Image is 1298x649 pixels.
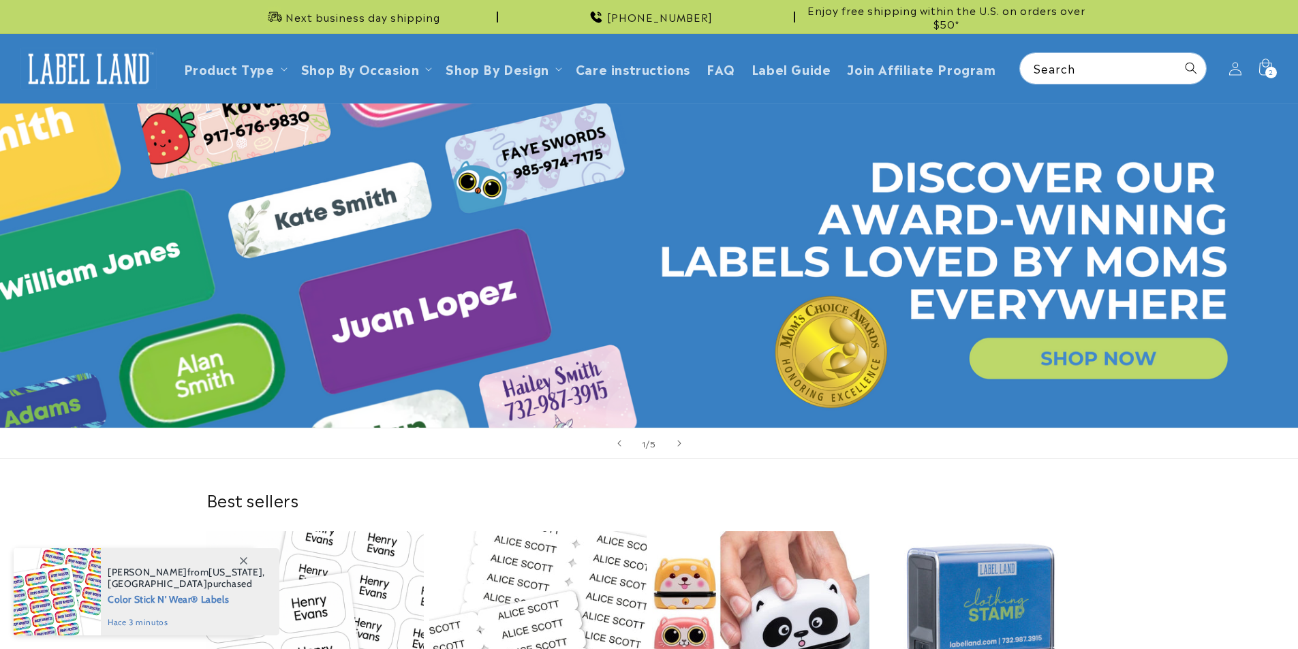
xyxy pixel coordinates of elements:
[176,52,293,84] summary: Product Type
[847,61,995,76] span: Join Affiliate Program
[446,59,548,78] a: Shop By Design
[20,48,157,90] img: Label Land
[743,52,839,84] a: Label Guide
[607,10,713,24] span: [PHONE_NUMBER]
[293,52,438,84] summary: Shop By Occasion
[108,577,207,590] span: [GEOGRAPHIC_DATA]
[437,52,567,84] summary: Shop By Design
[285,10,440,24] span: Next business day shipping
[604,428,634,458] button: Previous slide
[707,61,735,76] span: FAQ
[206,489,1092,510] h2: Best sellers
[646,437,650,450] span: /
[576,61,690,76] span: Care instructions
[108,616,265,629] span: hace 3 minutos
[839,52,1004,84] a: Join Affiliate Program
[16,42,162,95] a: Label Land
[108,590,265,607] span: Color Stick N' Wear® Labels
[698,52,743,84] a: FAQ
[664,428,694,458] button: Next slide
[1176,53,1206,83] button: Search
[208,566,262,578] span: [US_STATE]
[752,61,831,76] span: Label Guide
[568,52,698,84] a: Care instructions
[184,59,275,78] a: Product Type
[642,437,646,450] span: 1
[650,437,656,450] span: 5
[801,3,1092,30] span: Enjoy free shipping within the U.S. on orders over $50*
[108,567,265,590] span: from , purchased
[108,566,187,578] span: [PERSON_NAME]
[301,61,420,76] span: Shop By Occasion
[1269,67,1273,78] span: 2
